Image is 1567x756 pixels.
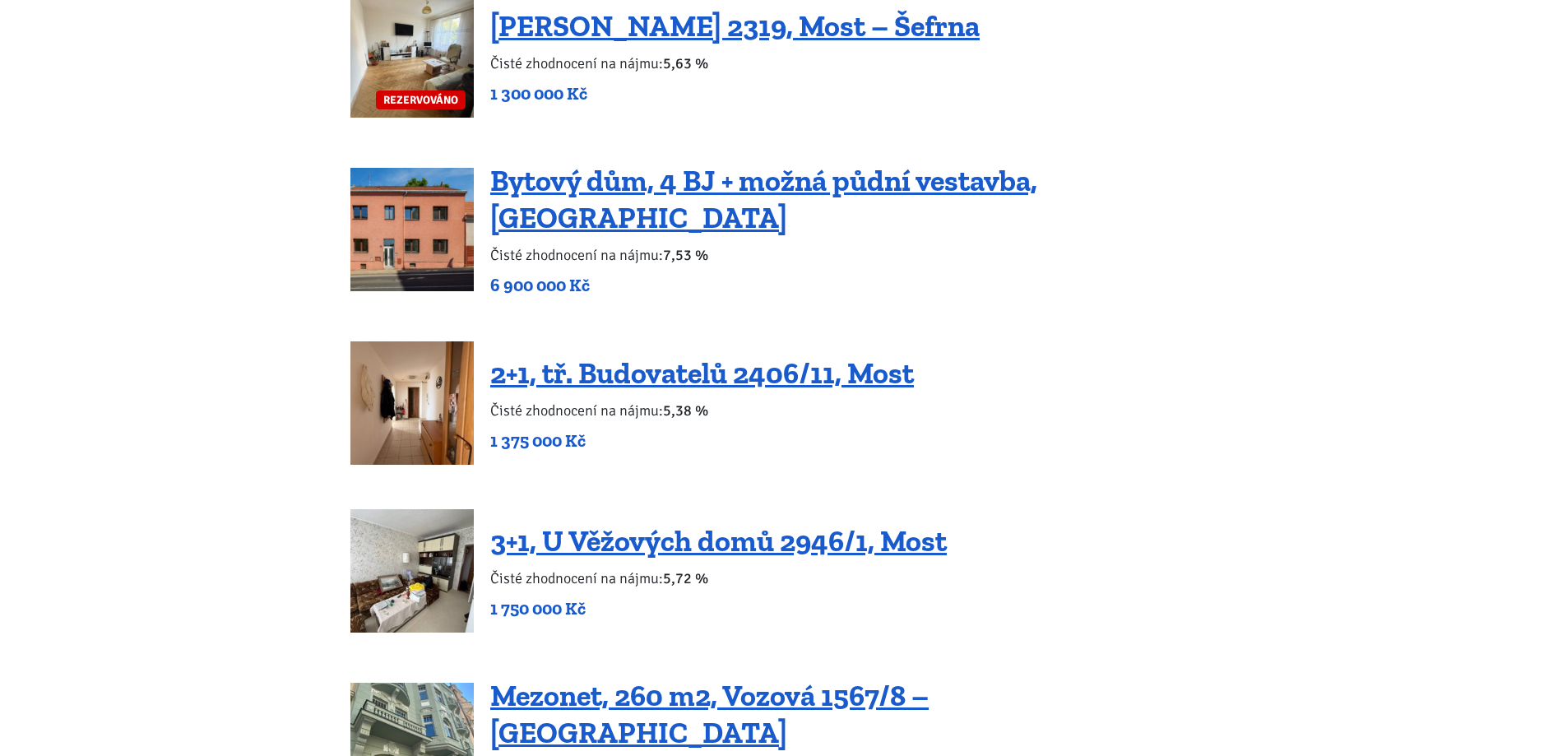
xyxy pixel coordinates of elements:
[663,246,708,264] b: 7,53 %
[490,523,947,559] a: 3+1, U Věžových domů 2946/1, Most
[663,569,708,587] b: 5,72 %
[490,52,980,75] p: Čisté zhodnocení na nájmu:
[490,678,929,750] a: Mezonet, 260 m2, Vozová 1567/8 – [GEOGRAPHIC_DATA]
[490,399,914,422] p: Čisté zhodnocení na nájmu:
[490,429,914,452] p: 1 375 000 Kč
[490,567,947,590] p: Čisté zhodnocení na nájmu:
[663,401,708,420] b: 5,38 %
[490,597,947,620] p: 1 750 000 Kč
[490,274,1217,297] p: 6 900 000 Kč
[490,8,980,44] a: [PERSON_NAME] 2319, Most – Šefrna
[376,90,466,109] span: REZERVOVÁNO
[490,355,914,391] a: 2+1, tř. Budovatelů 2406/11, Most
[663,54,708,72] b: 5,63 %
[490,82,980,105] p: 1 300 000 Kč
[490,243,1217,267] p: Čisté zhodnocení na nájmu:
[490,163,1037,235] a: Bytový dům, 4 BJ + možná půdní vestavba, [GEOGRAPHIC_DATA]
